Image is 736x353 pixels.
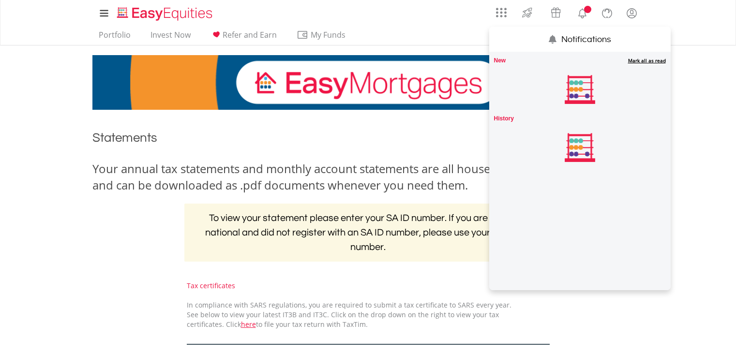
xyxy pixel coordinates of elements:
[95,30,135,45] a: Portfolio
[187,300,511,329] span: In compliance with SARS regulations, you are required to submit a tax certificate to SARS every y...
[561,28,611,46] p: Notifications
[113,2,216,22] a: Home page
[115,6,216,22] img: EasyEquities_Logo.png
[494,57,506,65] label: New notifications
[628,57,666,64] a: Mark all unread notifications as read
[494,115,514,123] label: History heading
[147,30,195,45] a: Invest Now
[223,29,277,40] span: Refer and Earn
[207,30,281,45] a: Refer and Earn
[92,132,157,144] span: Statements
[570,2,595,22] a: Notifications
[92,55,644,110] img: EasyMortage Promotion Banner
[187,281,550,291] div: Tax certificates
[548,5,564,20] img: vouchers-v2.svg
[241,320,256,329] a: here
[496,7,507,18] img: grid-menu-icon.svg
[595,2,619,22] a: FAQ's and Support
[92,161,644,194] div: Your annual tax statements and monthly account statements are all housed conveniently on this pag...
[297,29,360,41] span: My Funds
[541,2,570,20] a: Vouchers
[226,320,368,329] span: Click to file your tax return with TaxTim.
[619,2,644,24] a: My Profile
[184,204,552,262] h2: To view your statement please enter your SA ID number. If you are a foreign national and did not ...
[490,2,513,18] a: AppsGrid
[519,5,535,20] img: thrive-v2.svg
